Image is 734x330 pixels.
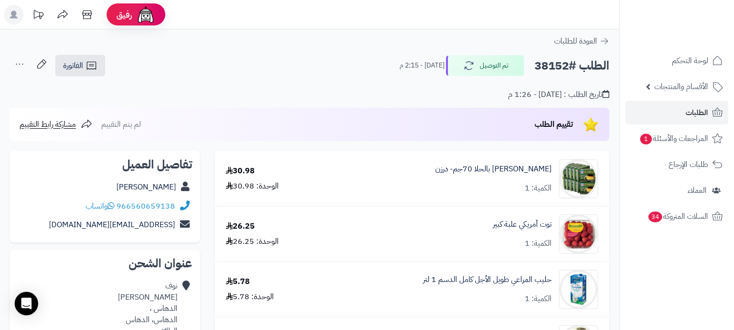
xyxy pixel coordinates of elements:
img: 1676356923-%D8%AA%D9%86%D8%B2%D9%8A%D9%84-90x90.jpg [559,214,598,254]
img: 1673807321-htco-1520077-greens-cream-caramel-topping-12x70g-1601901670-90x90.jpg [559,159,598,198]
a: تحديثات المنصة [26,5,50,27]
span: مشاركة رابط التقييم [20,118,76,130]
a: مشاركة رابط التقييم [20,118,92,130]
a: طلبات الإرجاع [625,153,728,176]
span: 1 [640,133,652,145]
span: طلبات الإرجاع [668,158,708,171]
img: logo-2.png [667,10,725,30]
a: [PERSON_NAME] بالحلا 70جم- درزن [435,164,552,175]
a: الفاتورة [55,55,105,76]
div: 30.98 [226,165,255,177]
span: رفيق [116,9,132,21]
div: الوحدة: 30.98 [226,181,279,192]
h2: تفاصيل العميل [18,159,192,170]
a: العودة للطلبات [554,35,609,47]
a: السلات المتروكة34 [625,205,728,228]
span: السلات المتروكة [647,210,708,223]
span: العملاء [688,184,707,197]
a: [EMAIL_ADDRESS][DOMAIN_NAME] [49,219,175,231]
div: تاريخ الطلب : [DATE] - 1:26 م [508,89,609,100]
a: الطلبات [625,101,728,124]
h2: عنوان الشحن [18,258,192,269]
span: المراجعات والأسئلة [639,132,708,145]
div: الوحدة: 5.78 [226,291,274,303]
img: ai-face.png [136,5,156,24]
a: العملاء [625,179,728,202]
span: الطلبات [686,106,708,119]
a: 966560659138 [116,200,175,212]
a: واتساب [86,200,114,212]
span: لوحة التحكم [672,54,708,68]
button: تم التوصيل [446,55,524,76]
h2: الطلب #38152 [534,56,609,76]
img: 1672065491-OIP%20(2)-90x90.jpg [559,270,598,309]
a: توت أمريكي علبة كبير [493,219,552,230]
small: [DATE] - 2:15 م [400,61,445,71]
div: الكمية: 1 [525,183,552,194]
div: الكمية: 1 [525,293,552,305]
span: 34 [648,211,663,223]
a: المراجعات والأسئلة1 [625,127,728,150]
div: Open Intercom Messenger [15,292,38,315]
span: لم يتم التقييم [101,118,141,130]
span: الأقسام والمنتجات [654,80,708,94]
div: 5.78 [226,276,250,287]
div: 26.25 [226,221,255,232]
a: [PERSON_NAME] [116,181,176,193]
a: حليب المراعي طويل الأجل كامل الدسم 1 لتر [423,274,552,285]
span: الفاتورة [63,60,83,71]
a: لوحة التحكم [625,49,728,72]
div: الكمية: 1 [525,238,552,249]
span: تقييم الطلب [534,118,573,130]
div: الوحدة: 26.25 [226,236,279,247]
span: العودة للطلبات [554,35,597,47]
